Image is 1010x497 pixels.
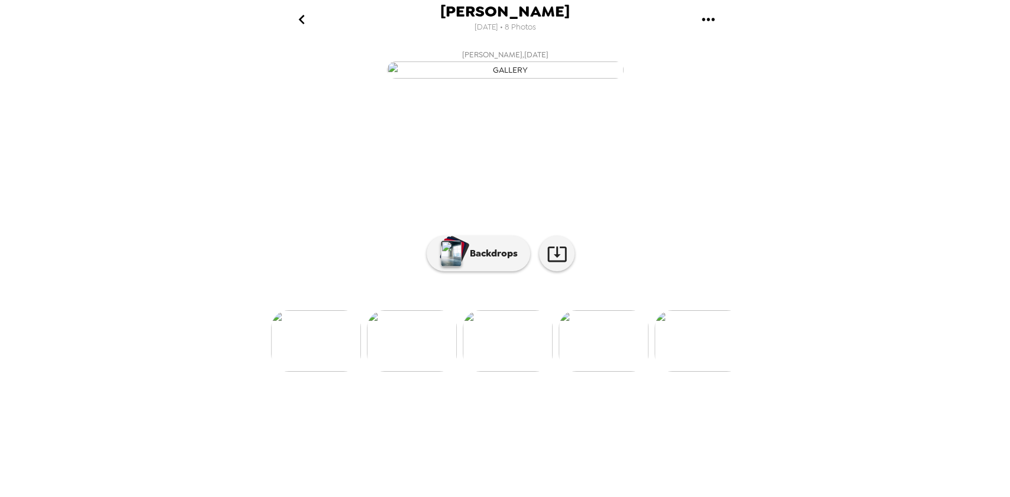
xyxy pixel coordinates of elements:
[427,236,530,271] button: Backdrops
[463,310,553,372] img: gallery
[654,310,744,372] img: gallery
[269,44,742,82] button: [PERSON_NAME],[DATE]
[271,310,361,372] img: gallery
[475,20,536,35] span: [DATE] • 8 Photos
[387,61,624,79] img: gallery
[559,310,648,372] img: gallery
[464,246,518,261] p: Backdrops
[462,48,548,61] span: [PERSON_NAME] , [DATE]
[367,310,457,372] img: gallery
[440,4,570,20] span: [PERSON_NAME]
